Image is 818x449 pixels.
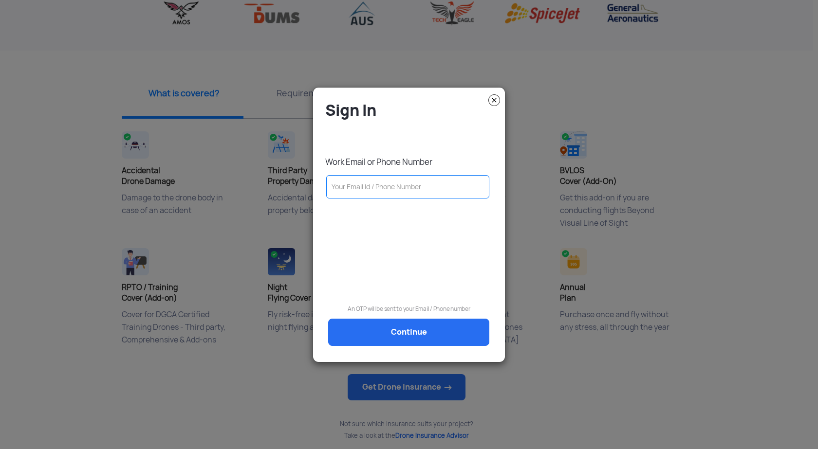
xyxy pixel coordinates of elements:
[325,157,498,167] p: Work Email or Phone Number
[320,304,498,314] p: An OTP will be sent to your Email / Phone number
[325,100,498,120] h4: Sign In
[328,319,489,346] a: Continue
[326,175,489,198] input: Your Email Id / Phone Number
[488,94,500,106] img: close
